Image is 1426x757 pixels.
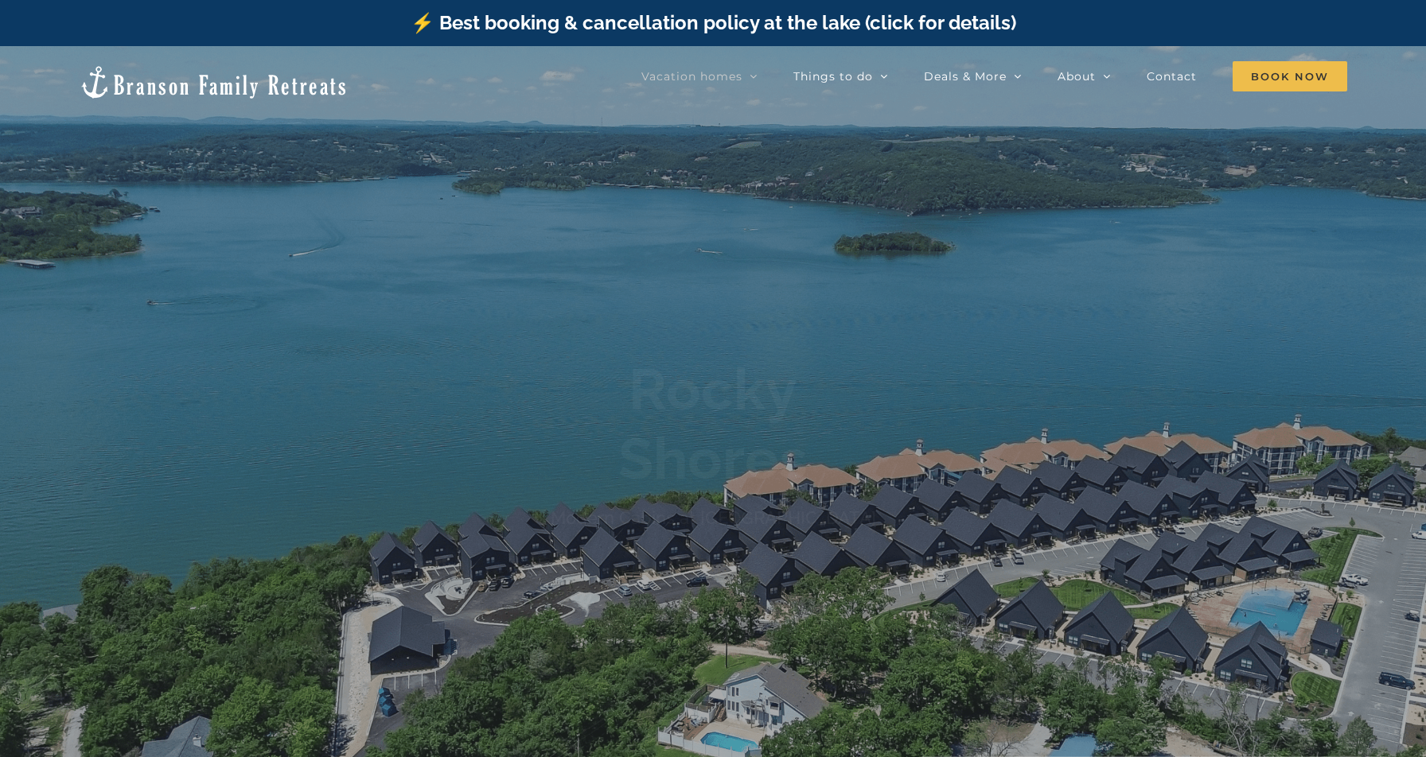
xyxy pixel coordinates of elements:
a: Book Now [1233,60,1347,92]
span: Vacation homes [641,71,742,82]
span: Contact [1147,71,1197,82]
img: Branson Family Retreats Logo [79,64,349,100]
span: Deals & More [924,71,1007,82]
span: Book Now [1233,61,1347,91]
a: About [1058,60,1111,92]
a: ⚡️ Best booking & cancellation policy at the lake (click for details) [411,11,1016,34]
a: Deals & More [924,60,1022,92]
a: Things to do [793,60,888,92]
span: Things to do [793,71,873,82]
a: Vacation homes [641,60,758,92]
h4: Modern Cabins at [GEOGRAPHIC_DATA] [551,507,876,528]
b: Rocky Shores [618,355,808,491]
nav: Main Menu [641,60,1347,92]
a: Contact [1147,60,1197,92]
span: About [1058,71,1096,82]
